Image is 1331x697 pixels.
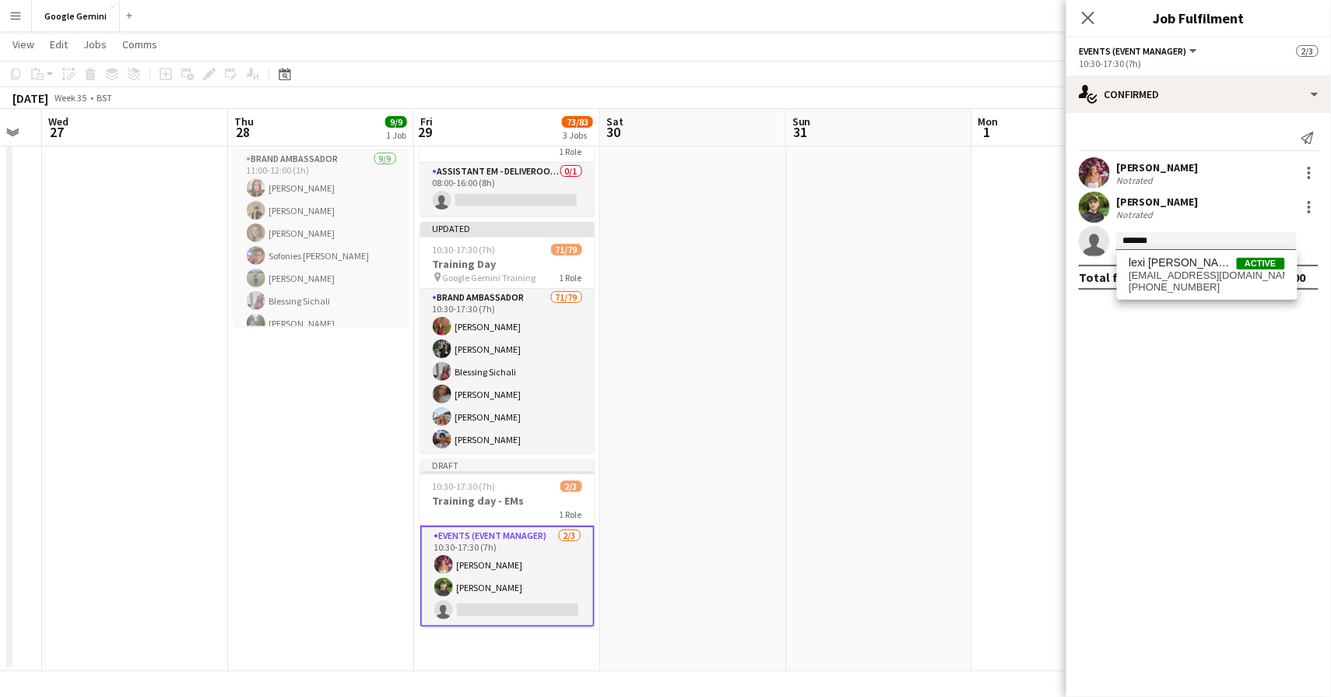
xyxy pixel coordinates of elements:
span: Wed [48,114,68,128]
app-job-card: Draft10:30-17:30 (7h)2/3Training day - EMs1 RoleEvents (Event Manager)2/310:30-17:30 (7h)[PERSON_... [420,459,595,627]
span: Jobs [83,37,107,51]
span: 1 Role [560,272,582,283]
div: Not rated [1116,174,1157,186]
span: 71/79 [551,244,582,255]
span: +3530852129171 [1129,281,1285,294]
span: 30 [604,123,623,141]
span: Active [1237,258,1285,269]
span: 29 [418,123,433,141]
div: Updated [420,222,595,234]
span: 1 [976,123,999,141]
h3: Job Fulfilment [1066,8,1331,28]
a: Edit [44,34,74,55]
span: Events (Event Manager) [1079,45,1187,57]
app-card-role: Assistant EM - Deliveroo FR0/108:00-16:00 (8h) [420,163,595,216]
app-card-role: Brand Ambassador9/911:00-12:00 (1h)[PERSON_NAME][PERSON_NAME][PERSON_NAME]Sofonies [PERSON_NAME][... [234,150,409,384]
app-job-card: Updated10:30-17:30 (7h)71/79Training Day Google Gemini Training1 RoleBrand Ambassador71/7910:30-1... [420,222,595,452]
h3: Training Day [420,257,595,271]
div: 1 Job [386,129,406,141]
span: 31 [790,123,811,141]
span: Comms [122,37,157,51]
span: Mon [978,114,999,128]
div: 3 Jobs [563,129,592,141]
div: Not rated [1116,209,1157,220]
span: Sat [606,114,623,128]
app-card-role: Events (Event Manager)2/310:30-17:30 (7h)[PERSON_NAME][PERSON_NAME] [420,526,595,627]
span: 1 Role [560,509,582,520]
a: Jobs [77,34,113,55]
span: 10:30-17:30 (7h) [433,481,496,492]
div: [PERSON_NAME] [1116,195,1199,209]
div: Confirmed [1066,76,1331,113]
span: Edit [50,37,68,51]
app-job-card: 11:00-12:00 (1h)9/9Training Day Prize Google Gemini Prize1 RoleBrand Ambassador9/911:00-12:00 (1h... [234,96,409,326]
span: 2/3 [560,481,582,492]
span: Sun [792,114,811,128]
app-job-card: Draft08:00-16:00 (8h)0/1Training day - Core BAs1 RoleAssistant EM - Deliveroo FR0/108:00-16:00 (8h) [420,96,595,216]
span: 73/83 [562,116,593,128]
span: 10:30-17:30 (7h) [433,244,496,255]
a: Comms [116,34,163,55]
span: lexisky05@hotmail.com [1129,269,1285,282]
div: BST [97,92,112,104]
span: Fri [420,114,433,128]
span: 2/3 [1297,45,1319,57]
span: Google Gemini Training [443,272,536,283]
a: View [6,34,40,55]
div: [PERSON_NAME] [1116,160,1199,174]
span: Thu [234,114,254,128]
h3: Training day - EMs [420,494,595,508]
span: lexi lefevre [1129,256,1237,269]
button: Events (Event Manager) [1079,45,1199,57]
span: Week 35 [51,92,90,104]
div: 10:30-17:30 (7h) [1079,58,1319,69]
span: 9/9 [385,116,407,128]
span: 28 [232,123,254,141]
div: [DATE] [12,90,48,106]
button: Google Gemini [32,1,120,31]
span: 27 [46,123,68,141]
span: 1 Role [560,146,582,157]
div: Total fee [1079,269,1132,285]
div: Draft [420,459,595,471]
span: View [12,37,34,51]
